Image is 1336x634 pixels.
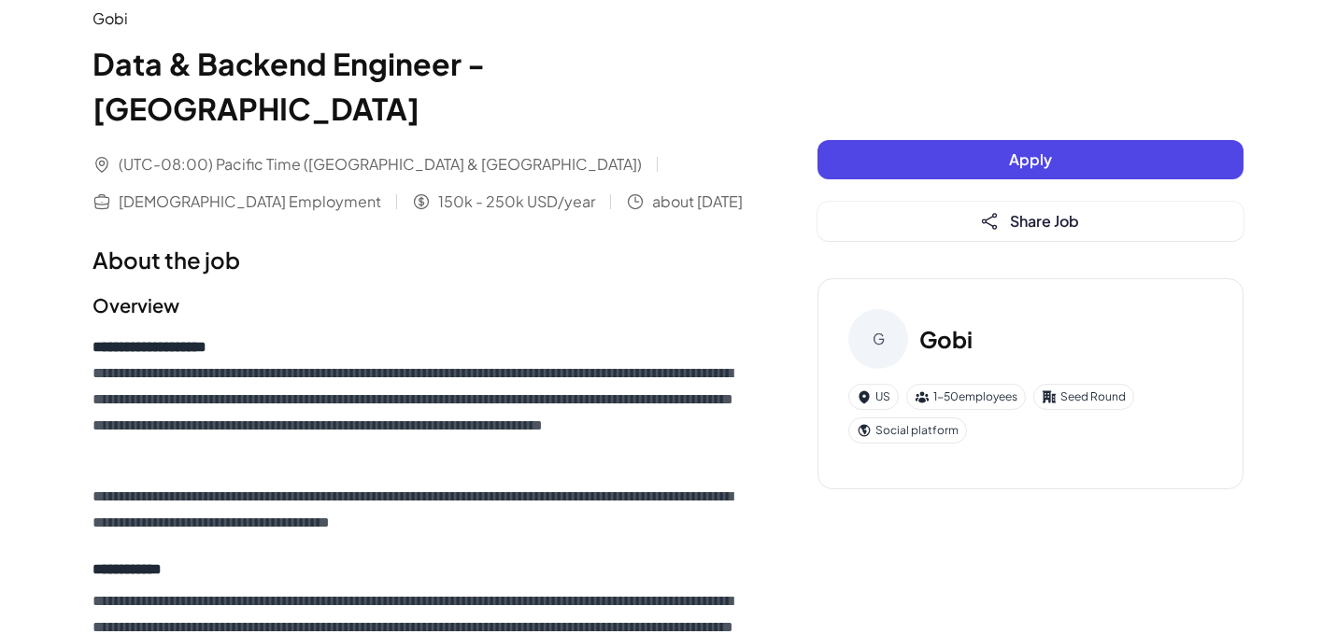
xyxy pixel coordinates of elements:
button: Apply [817,140,1244,179]
div: Gobi [92,7,743,30]
h3: Gobi [919,322,973,356]
span: [DEMOGRAPHIC_DATA] Employment [119,190,381,213]
span: (UTC-08:00) Pacific Time ([GEOGRAPHIC_DATA] & [GEOGRAPHIC_DATA]) [119,153,642,176]
span: Apply [1009,149,1052,169]
h1: About the job [92,243,743,276]
span: about [DATE] [652,190,743,213]
div: G [848,309,908,369]
h1: Data & Backend Engineer - [GEOGRAPHIC_DATA] [92,41,743,131]
div: 1-50 employees [906,384,1026,410]
div: US [848,384,899,410]
span: 150k - 250k USD/year [438,190,595,213]
span: Share Job [1010,211,1079,231]
button: Share Job [817,202,1244,241]
div: Social platform [848,417,967,444]
h2: Overview [92,291,743,319]
div: Seed Round [1033,384,1134,410]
